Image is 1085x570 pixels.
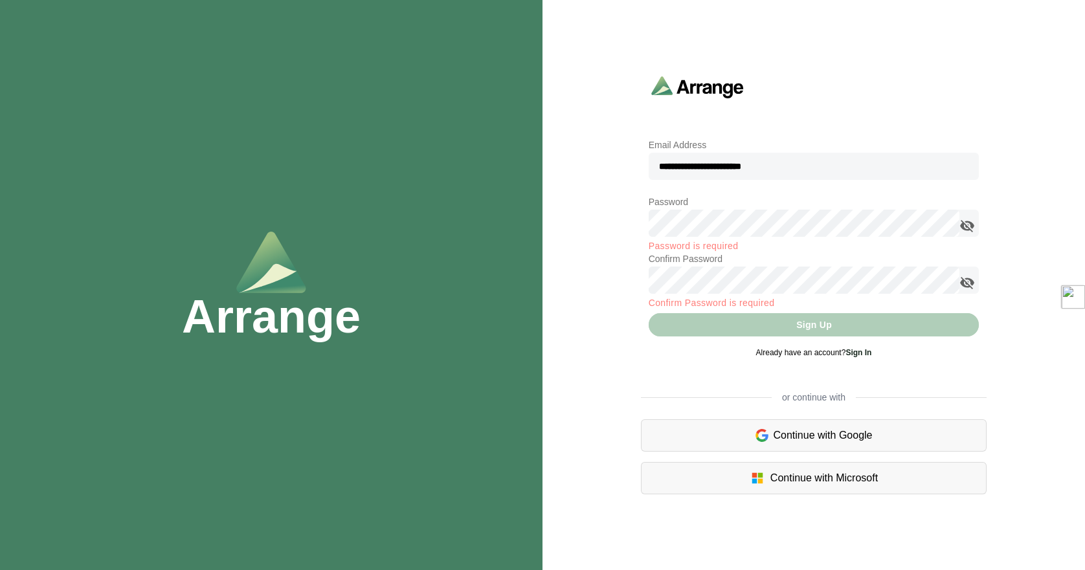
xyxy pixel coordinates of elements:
p: Confirm Password [649,251,979,267]
p: Email Address [649,137,979,153]
h1: Arrange [182,293,361,340]
i: appended action [959,218,975,234]
div: Continue with Microsoft [641,462,987,494]
p: Password [649,194,979,210]
div: Password is required [649,242,979,250]
img: toggle-logo.svg [1062,285,1085,309]
span: Already have an account? [756,348,872,357]
div: Confirm Password is required [649,299,979,307]
span: or continue with [772,391,856,404]
div: Continue with Google [641,419,987,452]
a: Sign In [845,348,871,357]
img: microsoft-logo.7cf64d5f.svg [750,470,765,486]
img: google-logo.6d399ca0.svg [755,428,768,443]
img: arrangeai-name-small-logo.4d2b8aee.svg [651,76,744,98]
i: appended action [959,275,975,290]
